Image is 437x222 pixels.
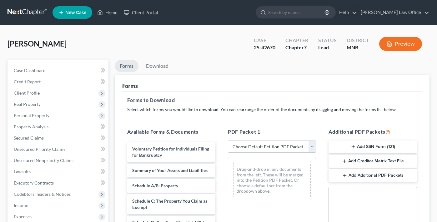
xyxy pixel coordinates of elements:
span: Client Profile [14,90,40,96]
a: Unsecured Priority Claims [9,144,108,155]
span: 7 [304,44,307,50]
div: 25-42670 [254,44,275,51]
div: Chapter [285,44,308,51]
a: Property Analysis [9,121,108,132]
h5: Available Forms & Documents [127,128,215,136]
a: Client Portal [121,7,161,18]
span: Secured Claims [14,135,44,141]
span: Expenses [14,214,32,219]
h5: PDF Packet 1 [228,128,316,136]
a: Unsecured Nonpriority Claims [9,155,108,166]
a: Lawsuits [9,166,108,177]
span: Executory Contracts [14,180,54,185]
a: Secured Claims [9,132,108,144]
a: Credit Report [9,76,108,87]
span: Summary of Your Assets and Liabilities [132,168,208,173]
span: Unsecured Priority Claims [14,146,65,152]
h5: Additional PDF Packets [329,128,417,136]
a: Executory Contracts [9,177,108,189]
span: Property Analysis [14,124,48,129]
div: Drag-and-drop in any documents from the left. These will be merged into the Petition PDF Packet. ... [233,163,311,197]
span: Personal Property [14,113,49,118]
span: Case Dashboard [14,68,46,73]
div: District [347,37,369,44]
span: Schedule A/B: Property [132,183,178,188]
span: New Case [65,10,86,15]
div: Case [254,37,275,44]
span: Voluntary Petition for Individuals Filing for Bankruptcy [132,146,209,158]
button: Add Additional PDF Packets [329,169,417,182]
span: Lawsuits [14,169,31,174]
span: Income [14,203,28,208]
a: [PERSON_NAME] Law Office [358,7,429,18]
a: Help [336,7,357,18]
button: Add SSN Form (121) [329,141,417,154]
span: Schedule C: The Property You Claim as Exempt [132,198,207,210]
a: Case Dashboard [9,65,108,76]
p: Select which forms you would like to download. You can rearrange the order of the documents by dr... [127,106,417,113]
a: Download [141,60,173,72]
a: Home [94,7,121,18]
div: Lead [318,44,337,51]
div: Forms [122,82,138,90]
span: [PERSON_NAME] [8,39,67,48]
input: Search by name... [268,7,325,18]
span: Unsecured Nonpriority Claims [14,158,73,163]
div: Chapter [285,37,308,44]
span: Codebtors Insiders & Notices [14,191,71,197]
button: Preview [379,37,422,51]
span: Credit Report [14,79,41,84]
span: Real Property [14,101,41,107]
h5: Forms to Download [127,96,417,104]
button: Add Creditor Matrix Text File [329,155,417,168]
div: Status [318,37,337,44]
a: Forms [115,60,138,72]
div: MNB [347,44,369,51]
